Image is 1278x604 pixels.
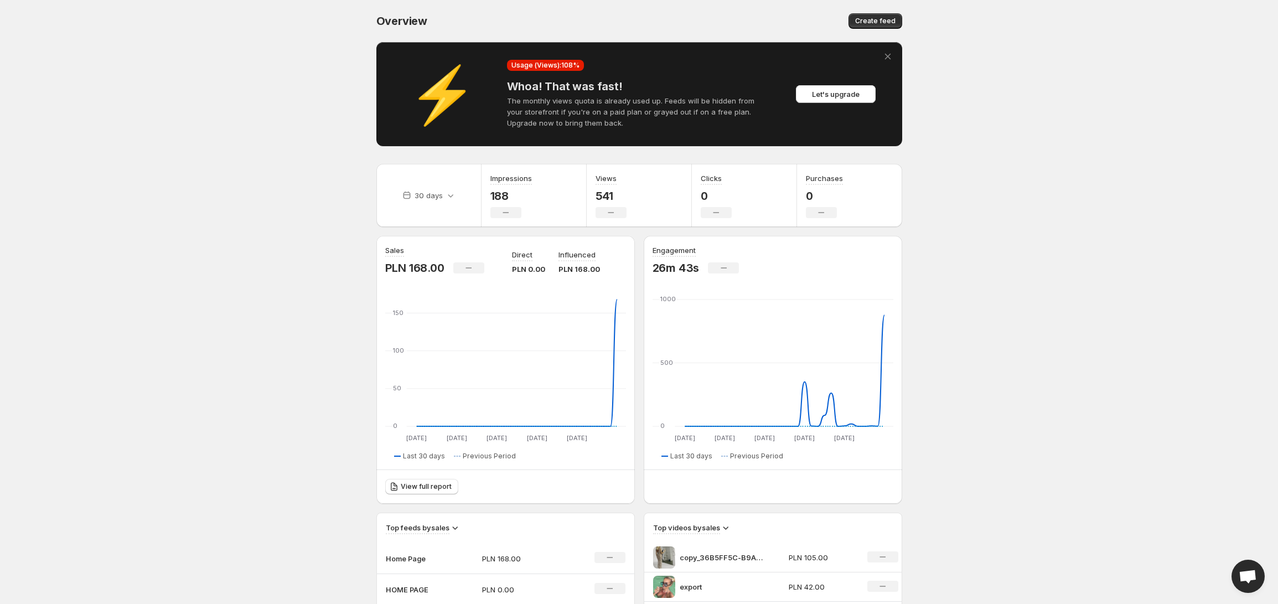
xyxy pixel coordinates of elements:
[386,584,441,595] p: HOME PAGE
[385,245,404,256] h3: Sales
[558,264,600,275] p: PLN 168.00
[855,17,896,25] span: Create feed
[796,85,876,103] button: Let's upgrade
[403,452,445,461] span: Last 30 days
[406,434,427,442] text: [DATE]
[714,434,734,442] text: [DATE]
[393,309,403,317] text: 150
[386,522,449,533] h3: Top feeds by sales
[393,347,404,354] text: 100
[660,422,665,430] text: 0
[512,264,545,275] p: PLN 0.00
[653,261,700,275] p: 26m 43s
[848,13,902,29] button: Create feed
[789,581,854,592] p: PLN 42.00
[386,553,441,564] p: Home Page
[680,552,763,563] p: copy_36B5FF5C-B9A2-4120-9778-AF7FDDD4931F
[596,189,627,203] p: 541
[385,479,458,494] a: View full report
[490,173,532,184] h3: Impressions
[670,452,712,461] span: Last 30 days
[507,95,772,128] p: The monthly views quota is already used up. Feeds will be hidden from your storefront if you're o...
[507,80,772,93] h4: Whoa! That was fast!
[754,434,775,442] text: [DATE]
[393,384,401,392] text: 50
[701,189,732,203] p: 0
[387,89,498,100] div: ⚡
[558,249,596,260] p: Influenced
[393,422,397,430] text: 0
[487,434,507,442] text: [DATE]
[701,173,722,184] h3: Clicks
[526,434,547,442] text: [DATE]
[834,434,855,442] text: [DATE]
[463,452,516,461] span: Previous Period
[415,190,443,201] p: 30 days
[680,581,763,592] p: export
[653,546,675,569] img: copy_36B5FF5C-B9A2-4120-9778-AF7FDDD4931F
[385,261,444,275] p: PLN 168.00
[812,89,860,100] span: Let's upgrade
[567,434,587,442] text: [DATE]
[512,249,532,260] p: Direct
[401,482,452,491] span: View full report
[653,522,720,533] h3: Top videos by sales
[806,173,843,184] h3: Purchases
[507,60,584,71] div: Usage (Views): 108 %
[730,452,783,461] span: Previous Period
[653,245,696,256] h3: Engagement
[789,552,854,563] p: PLN 105.00
[482,553,561,564] p: PLN 168.00
[794,434,815,442] text: [DATE]
[674,434,695,442] text: [DATE]
[490,189,532,203] p: 188
[660,359,673,366] text: 500
[482,584,561,595] p: PLN 0.00
[660,295,676,303] text: 1000
[376,14,427,28] span: Overview
[446,434,467,442] text: [DATE]
[596,173,617,184] h3: Views
[806,189,843,203] p: 0
[1232,560,1265,593] div: Open chat
[653,576,675,598] img: export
